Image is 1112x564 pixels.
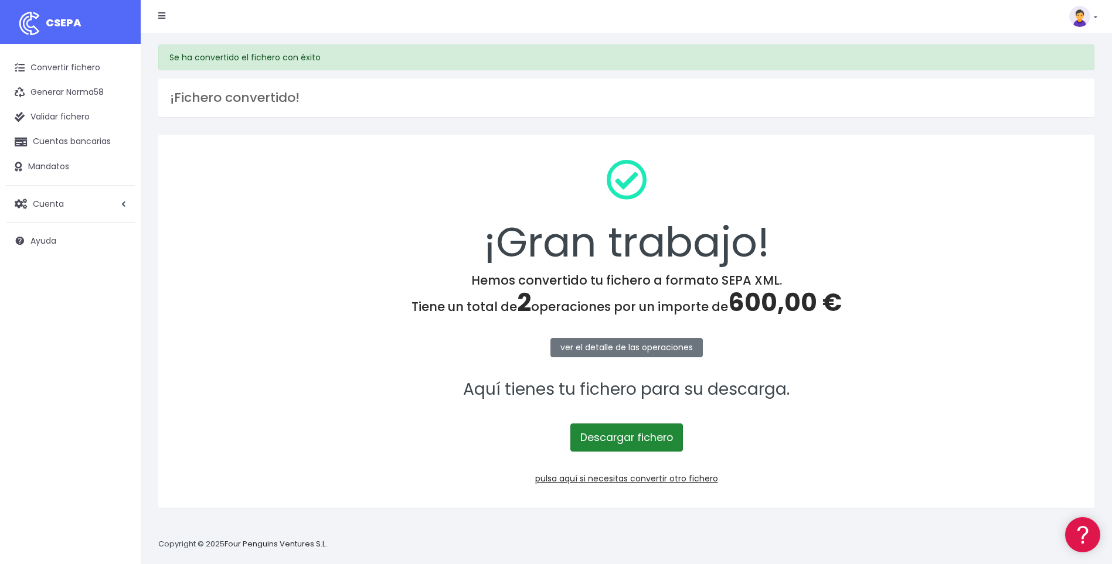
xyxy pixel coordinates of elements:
[1069,6,1090,27] img: profile
[6,105,135,129] a: Validar fichero
[174,150,1079,273] div: ¡Gran trabajo!
[6,155,135,179] a: Mandatos
[15,9,44,38] img: logo
[6,80,135,105] a: Generar Norma58
[170,90,1083,105] h3: ¡Fichero convertido!
[174,273,1079,317] h4: Hemos convertido tu fichero a formato SEPA XML. Tiene un total de operaciones por un importe de
[6,192,135,216] a: Cuenta
[225,538,327,549] a: Four Penguins Ventures S.L.
[30,235,56,247] span: Ayuda
[46,15,81,30] span: CSEPA
[535,473,718,484] a: pulsa aquí si necesitas convertir otro fichero
[6,56,135,80] a: Convertir fichero
[158,538,329,551] p: Copyright © 2025 .
[728,285,842,320] span: 600,00 €
[6,129,135,154] a: Cuentas bancarias
[570,423,683,452] a: Descargar fichero
[517,285,531,320] span: 2
[6,228,135,253] a: Ayuda
[174,377,1079,403] p: Aquí tienes tu fichero para su descarga.
[158,45,1094,70] div: Se ha convertido el fichero con éxito
[33,197,64,209] span: Cuenta
[550,338,703,357] a: ver el detalle de las operaciones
